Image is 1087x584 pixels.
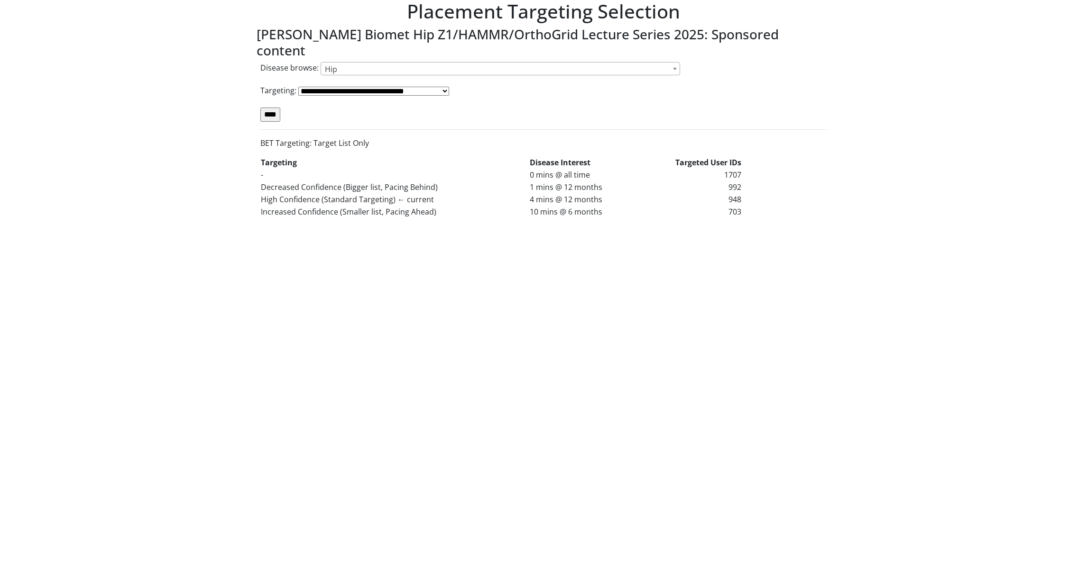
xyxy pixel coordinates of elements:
label: Targeting: [260,85,296,96]
label: Disease browse: [260,62,319,73]
span: Hip [321,63,680,76]
h3: [PERSON_NAME] Biomet Hip Z1/HAMMR/OrthoGrid Lecture Series 2025: Sponsored content [257,27,830,58]
td: - [260,169,529,181]
span: Hip [321,62,680,75]
p: BET Targeting: Target List Only [260,137,827,149]
td: 703 [641,206,742,218]
td: 10 mins @ 6 months [529,206,640,218]
th: Targeted User IDs [641,156,742,169]
td: 4 mins @ 12 months [529,193,640,206]
td: 992 [641,181,742,193]
th: Targeting [260,156,529,169]
span: Hip [325,64,337,74]
td: 1707 [641,169,742,181]
td: 1 mins @ 12 months [529,181,640,193]
td: High Confidence (Standard Targeting) ← current [260,193,529,206]
td: 948 [641,193,742,206]
td: 0 mins @ all time [529,169,640,181]
td: Decreased Confidence (Bigger list, Pacing Behind) [260,181,529,193]
td: Increased Confidence (Smaller list, Pacing Ahead) [260,206,529,218]
th: Disease Interest [529,156,640,169]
